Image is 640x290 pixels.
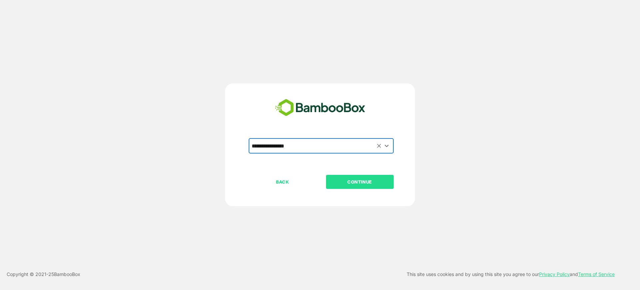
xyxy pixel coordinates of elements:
p: CONTINUE [326,178,393,186]
img: bamboobox [271,97,369,119]
p: BACK [249,178,316,186]
a: Terms of Service [578,271,615,277]
p: This site uses cookies and by using this site you agree to our and [407,270,615,278]
a: Privacy Policy [539,271,570,277]
p: Copyright © 2021- 25 BambooBox [7,270,80,278]
button: BACK [249,175,316,189]
button: CONTINUE [326,175,394,189]
button: Clear [375,142,383,150]
button: Open [382,141,391,150]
